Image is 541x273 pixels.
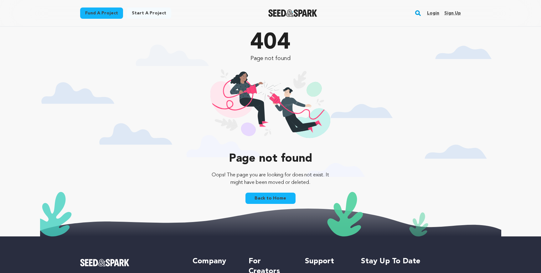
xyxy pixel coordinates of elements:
[427,8,439,18] a: Login
[305,256,348,266] h5: Support
[80,259,180,266] a: Seed&Spark Homepage
[193,256,236,266] h5: Company
[268,9,317,17] img: Seed&Spark Logo Dark Mode
[207,32,334,54] p: 404
[80,8,123,19] a: Fund a project
[207,171,334,186] p: Oops! The page you are looking for does not exist. It might have been moved or deleted.
[80,259,129,266] img: Seed&Spark Logo
[210,69,330,146] img: 404 illustration
[127,8,171,19] a: Start a project
[444,8,461,18] a: Sign up
[361,256,461,266] h5: Stay up to date
[245,193,296,204] a: Back to Home
[207,153,334,165] p: Page not found
[268,9,317,17] a: Seed&Spark Homepage
[207,54,334,63] p: Page not found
